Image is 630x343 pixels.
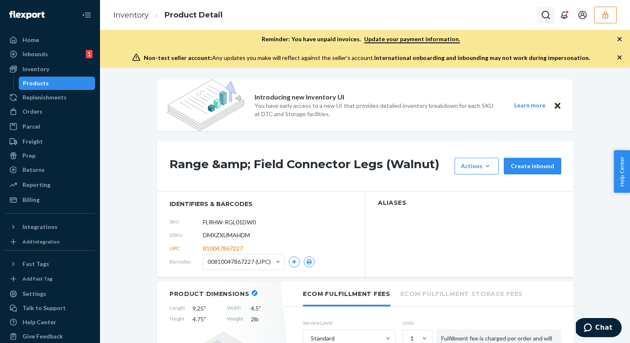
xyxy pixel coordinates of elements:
label: Units [402,319,430,326]
a: Products [19,77,95,90]
p: Introducing new Inventory UI [255,92,344,102]
button: Open notifications [556,7,572,23]
button: Integrations [5,220,95,234]
span: International onboarding and inbounding may not work during impersonation. [374,54,590,61]
span: Width [227,304,243,313]
a: Inbounds1 [5,47,95,61]
a: Returns [5,163,95,176]
a: Replenishments [5,91,95,104]
div: Talk to Support [22,304,66,312]
div: Inventory [22,65,49,73]
a: Inventory [5,62,95,76]
span: DMXZXUMAHDM [203,231,250,239]
button: Give Feedback [5,330,95,343]
p: Reminder: You have unpaid invoices. [262,35,460,43]
span: " [204,305,206,312]
a: Product Detail [165,10,222,20]
span: Height [170,315,185,323]
span: " [204,316,206,323]
a: Help Center [5,316,95,329]
img: Flexport logo [9,11,45,19]
h1: Range &amp; Field Connector Legs (Walnut) [170,158,450,174]
a: Add Fast Tag [5,274,95,284]
button: Close Navigation [78,7,95,23]
span: Non-test seller account: [144,54,212,61]
span: 4.75 [192,315,220,323]
div: Billing [22,196,40,204]
button: Help Center [614,150,630,193]
button: Close [552,100,563,111]
div: Any updates you make will reflect against the seller's account. [144,54,590,62]
span: Barcodes [170,258,203,265]
button: Learn more [509,100,550,111]
a: Parcel [5,120,95,133]
img: new-reports-banner-icon.82668bd98b6a51aee86340f2a7b77ae3.png [167,80,245,131]
div: Home [22,36,39,44]
span: Weight [227,315,243,323]
button: Actions [455,158,499,174]
span: identifiers & barcodes [170,200,352,208]
input: Standard [310,334,311,343]
button: Open account menu [574,7,591,23]
div: Orders [22,107,42,116]
a: Home [5,33,95,47]
a: Add Integration [5,237,95,247]
span: DSKU [170,231,203,239]
div: Standard [311,334,335,343]
span: SKU [170,218,203,225]
iframe: Opens a widget where you can chat to one of our agents [576,318,622,339]
span: 9.25 [192,304,220,313]
div: Actions [461,162,492,170]
a: Freight [5,135,95,148]
div: Inbounds [22,50,48,58]
div: 1 [410,334,414,343]
span: UPC [170,245,203,252]
button: Talk to Support [5,301,95,315]
a: Inventory [113,10,149,20]
span: 00810047867227 (UPC) [207,255,271,269]
h2: Product Dimensions [170,290,250,298]
button: Open Search Box [537,7,554,23]
button: Fast Tags [5,257,95,271]
h2: Aliases [378,200,561,206]
span: 4.5 [251,304,278,313]
div: Integrations [22,223,57,231]
div: Parcel [22,122,40,131]
a: Settings [5,287,95,301]
p: You have early access to a new UI that provides detailed inventory breakdown for each SKU at DTC ... [255,102,499,118]
div: 1 [86,50,92,58]
label: Service Level [303,319,396,326]
div: Reporting [22,181,50,189]
li: Ecom Fulfillment Fees [303,282,390,306]
div: Add Fast Tag [22,275,52,282]
span: 2 lb [251,315,278,323]
div: Help Center [22,318,56,326]
div: Prep [22,152,35,160]
a: Reporting [5,178,95,191]
div: Freight [22,137,43,146]
a: Orders [5,105,95,118]
button: Create inbound [504,158,561,174]
ol: breadcrumbs [107,3,229,27]
div: Products [23,79,49,87]
span: 810047867227 [203,244,243,253]
div: Fast Tags [22,260,49,268]
span: " [259,305,261,312]
a: Billing [5,193,95,206]
span: Length [170,304,185,313]
a: Update your payment information. [364,35,460,43]
div: Settings [22,290,46,298]
div: Add Integration [22,238,60,245]
li: Ecom Fulfillment Storage Fees [400,282,523,305]
div: Replenishments [22,93,67,102]
div: Give Feedback [22,332,63,341]
div: Returns [22,166,45,174]
a: Prep [5,149,95,162]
